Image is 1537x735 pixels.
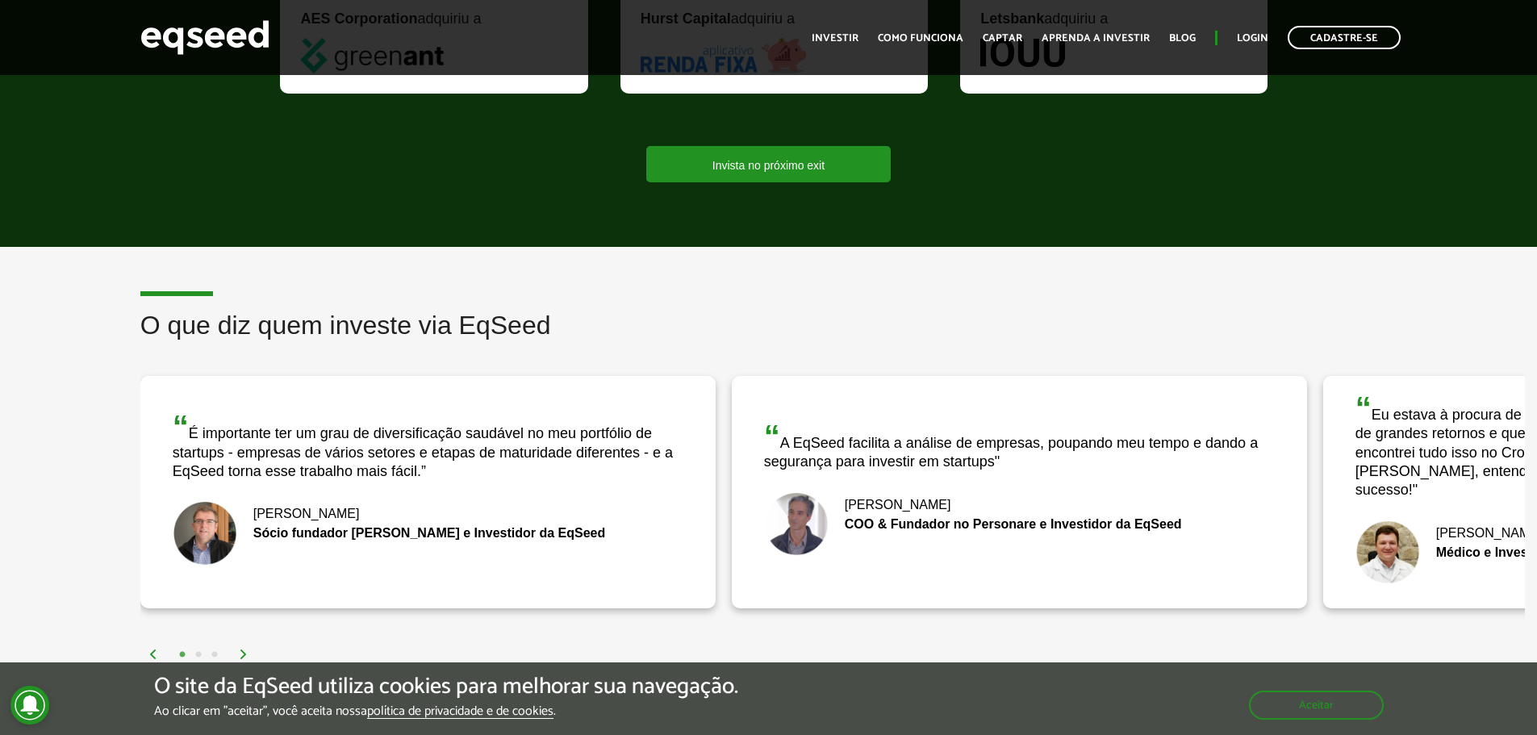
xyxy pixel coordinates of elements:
[154,674,738,700] h5: O site da EqSeed utiliza cookies para melhorar sua navegação.
[140,16,269,59] img: EqSeed
[174,647,190,663] button: 1 of 2
[1237,33,1268,44] a: Login
[1355,390,1372,426] span: “
[190,647,207,663] button: 2 of 2
[367,705,553,719] a: política de privacidade e de cookies
[1169,33,1196,44] a: Blog
[764,492,829,557] img: Bruno Rodrigues
[812,33,858,44] a: Investir
[764,518,1275,531] div: COO & Fundador no Personare e Investidor da EqSeed
[173,527,683,540] div: Sócio fundador [PERSON_NAME] e Investidor da EqSeed
[1288,26,1401,49] a: Cadastre-se
[764,419,780,454] span: “
[148,649,158,659] img: arrow%20left.svg
[764,420,1275,472] div: A EqSeed facilita a análise de empresas, poupando meu tempo e dando a segurança para investir em ...
[1249,691,1384,720] button: Aceitar
[878,33,963,44] a: Como funciona
[173,501,237,566] img: Nick Johnston
[173,507,683,520] div: [PERSON_NAME]
[646,146,891,182] a: Invista no próximo exit
[140,311,1525,364] h2: O que diz quem investe via EqSeed
[983,33,1022,44] a: Captar
[764,499,1275,512] div: [PERSON_NAME]
[173,409,189,445] span: “
[154,704,738,719] p: Ao clicar em "aceitar", você aceita nossa .
[207,647,223,663] button: 3 of 2
[173,411,683,481] div: É importante ter um grau de diversificação saudável no meu portfólio de startups - empresas de vá...
[1355,520,1420,585] img: Fernando De Marco
[239,649,249,659] img: arrow%20right.svg
[1042,33,1150,44] a: Aprenda a investir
